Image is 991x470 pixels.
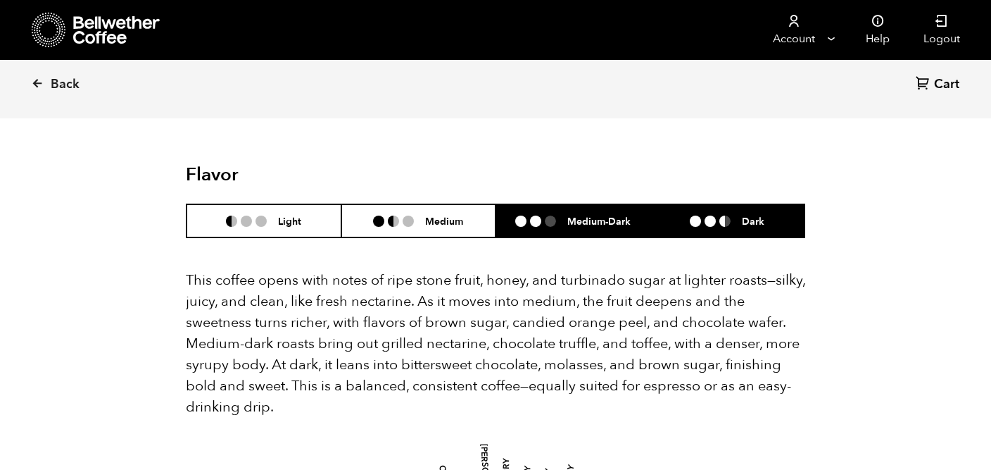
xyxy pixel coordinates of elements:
h6: Medium [425,215,463,227]
h6: Light [278,215,301,227]
a: Cart [916,75,963,94]
span: Back [51,76,80,93]
span: Cart [934,76,959,93]
p: This coffee opens with notes of ripe stone fruit, honey, and turbinado sugar at lighter roasts—si... [186,270,805,418]
h6: Medium-Dark [567,215,631,227]
h2: Flavor [186,164,392,186]
h6: Dark [742,215,764,227]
